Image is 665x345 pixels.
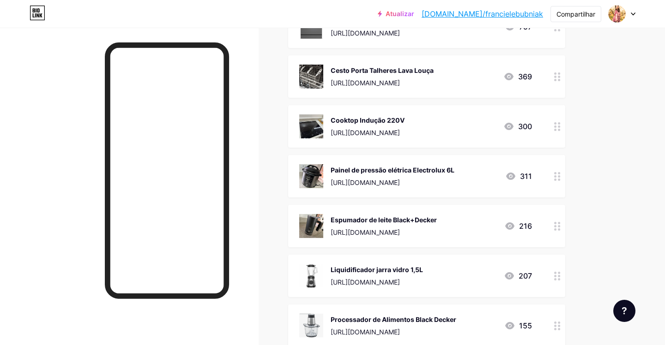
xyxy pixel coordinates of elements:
[331,278,400,286] font: [URL][DOMAIN_NAME]
[518,72,532,81] font: 369
[299,164,323,188] img: Painel de pressão elétrica Electrolux 6L
[331,166,454,174] font: Painel de pressão elétrica Electrolux 6L
[331,228,400,236] font: [URL][DOMAIN_NAME]
[422,9,543,18] font: [DOMAIN_NAME]/francielebubniak
[299,214,323,238] img: Espumador de leite Black+Decker
[422,8,543,19] a: [DOMAIN_NAME]/francielebubniak
[331,116,405,124] font: Cooktop Indução 220V
[331,79,400,87] font: [URL][DOMAIN_NAME]
[608,5,626,23] img: Franciele Bubniak
[299,314,323,338] img: Processador de Alimentos Black Decker
[331,29,400,37] font: [URL][DOMAIN_NAME]
[331,328,400,336] font: [URL][DOMAIN_NAME]
[520,172,532,181] font: 311
[331,266,423,274] font: Liquidificador jarra vidro 1,5L
[331,216,437,224] font: Espumador de leite Black+Decker
[518,122,532,131] font: 300
[386,10,414,18] font: Atualizar
[331,315,456,323] font: Processador de Alimentos Black Decker
[299,65,323,89] img: Cesto Porta Talheres Lava Louça
[519,321,532,330] font: 155
[519,221,532,231] font: 216
[331,178,400,186] font: [URL][DOMAIN_NAME]
[331,66,434,74] font: Cesto Porta Talheres Lava Louça
[556,10,595,18] font: Compartilhar
[299,264,323,288] img: Liquidificador jarra vidro 1,5L
[519,271,532,280] font: 207
[299,114,323,138] img: Cooktop Indução 220V
[331,129,400,137] font: [URL][DOMAIN_NAME]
